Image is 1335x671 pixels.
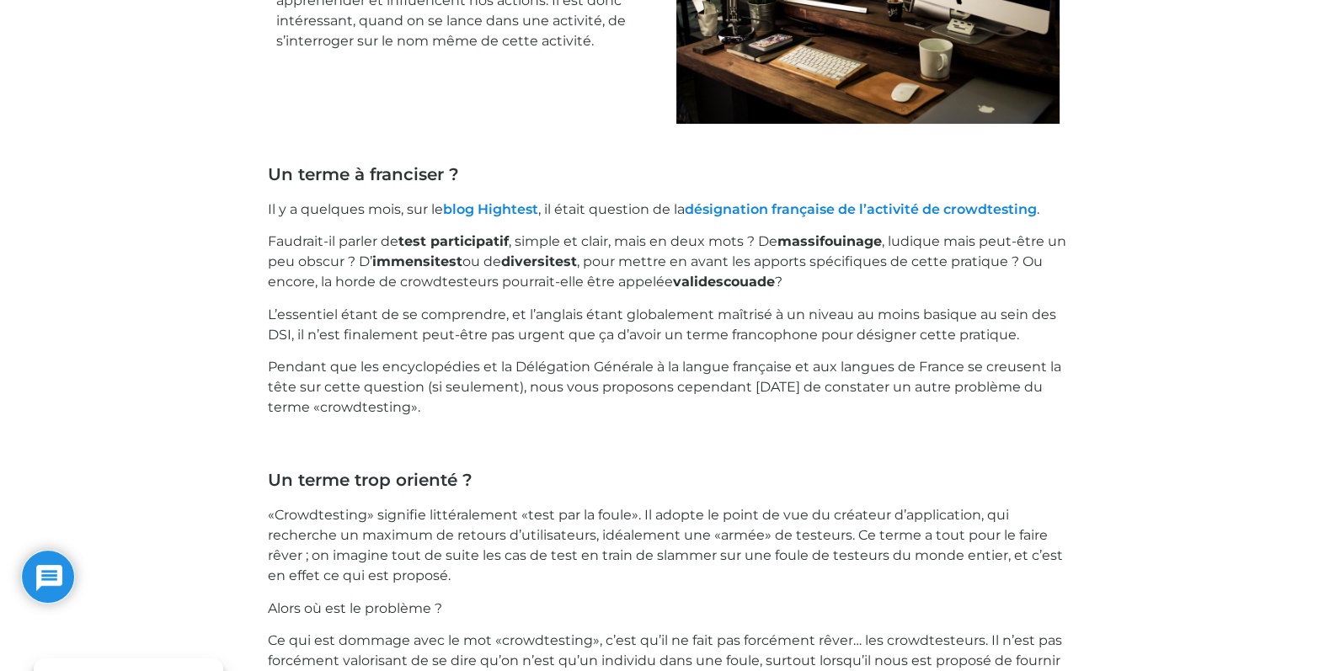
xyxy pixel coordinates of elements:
a: désignation française de l’activité de crowdtesting [685,201,1037,217]
p: «Crowdtesting» signifie littéralement «test par la foule». Il adopte le point de vue du créateur ... [268,505,1068,586]
a: blog Hightest [443,201,538,217]
h3: Un terme à franciser ? [268,166,1068,183]
h3: Un terme trop orienté ? [268,471,1068,488]
p: Pendant que les encyclopédies et la Délégation Générale à la langue française et aux langues de F... [268,357,1068,418]
p: Il y a quelques mois, sur le , il était question de la . [268,200,1068,220]
strong: diversitest [501,253,577,269]
p: L’essentiel étant de se comprendre, et l’anglais étant globalement maîtrisé à un niveau au moins ... [268,305,1068,345]
strong: validescouade [673,274,775,290]
p: Alors où est le problème ? [268,599,1068,619]
strong: test participatif [398,233,509,249]
p: Faudrait-il parler de , simple et clair, mais en deux mots ? De , ludique mais peut-être un peu o... [268,232,1068,292]
strong: immensitest [372,253,462,269]
strong: massifouinage [777,233,882,249]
